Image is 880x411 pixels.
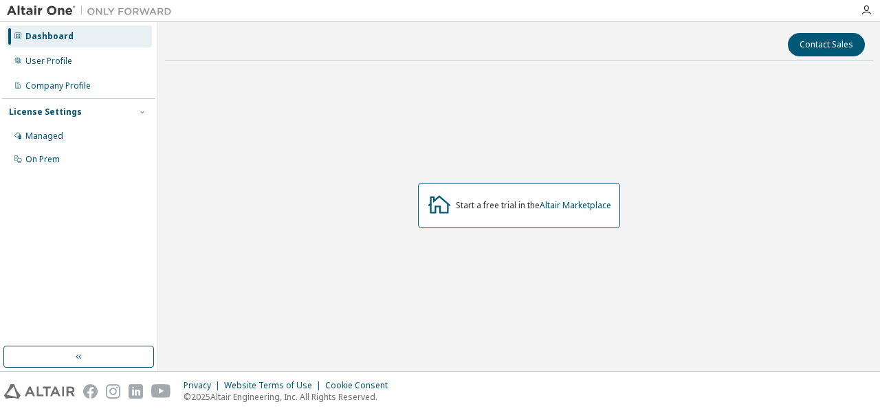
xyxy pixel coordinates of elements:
[83,384,98,399] img: facebook.svg
[151,384,171,399] img: youtube.svg
[184,380,224,391] div: Privacy
[25,154,60,165] div: On Prem
[4,384,75,399] img: altair_logo.svg
[184,391,396,403] p: © 2025 Altair Engineering, Inc. All Rights Reserved.
[456,200,611,211] div: Start a free trial in the
[25,131,63,142] div: Managed
[224,380,325,391] div: Website Terms of Use
[25,31,74,42] div: Dashboard
[7,4,179,18] img: Altair One
[25,56,72,67] div: User Profile
[540,199,611,211] a: Altair Marketplace
[9,107,82,118] div: License Settings
[325,380,396,391] div: Cookie Consent
[129,384,143,399] img: linkedin.svg
[106,384,120,399] img: instagram.svg
[788,33,865,56] button: Contact Sales
[25,80,91,91] div: Company Profile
